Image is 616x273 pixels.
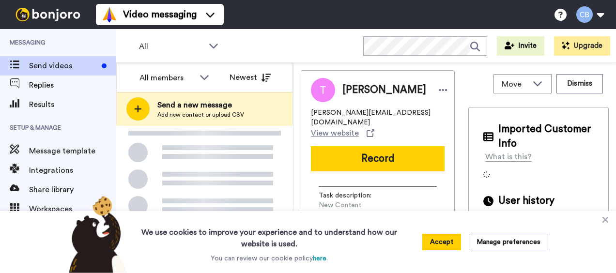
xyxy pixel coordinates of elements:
[319,200,411,210] span: New Content
[211,254,328,263] p: You can review our cookie policy .
[422,234,461,250] button: Accept
[139,72,195,84] div: All members
[554,36,610,56] button: Upgrade
[556,74,603,93] button: Dismiss
[12,8,84,21] img: bj-logo-header-white.svg
[311,127,374,139] a: View website
[123,8,197,21] span: Video messaging
[29,203,116,215] span: Workspaces
[29,60,98,72] span: Send videos
[497,36,544,56] button: Invite
[311,78,335,102] img: Image of Taylor Housden
[102,7,117,22] img: vm-color.svg
[502,78,528,90] span: Move
[311,146,445,171] button: Record
[139,41,204,52] span: All
[29,79,116,91] span: Replies
[222,68,278,87] button: Newest
[132,221,407,250] h3: We use cookies to improve your experience and to understand how our website is used.
[157,111,244,119] span: Add new contact or upload CSV
[311,127,359,139] span: View website
[29,99,116,110] span: Results
[469,234,548,250] button: Manage preferences
[319,191,386,200] span: Task description :
[342,83,426,97] span: [PERSON_NAME]
[157,99,244,111] span: Send a new message
[498,194,554,208] span: User history
[60,196,132,273] img: bear-with-cookie.png
[498,122,594,151] span: Imported Customer Info
[29,184,116,196] span: Share library
[485,151,532,163] div: What is this?
[311,108,445,127] span: [PERSON_NAME][EMAIL_ADDRESS][DOMAIN_NAME]
[29,165,116,176] span: Integrations
[29,145,116,157] span: Message template
[313,255,326,262] a: here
